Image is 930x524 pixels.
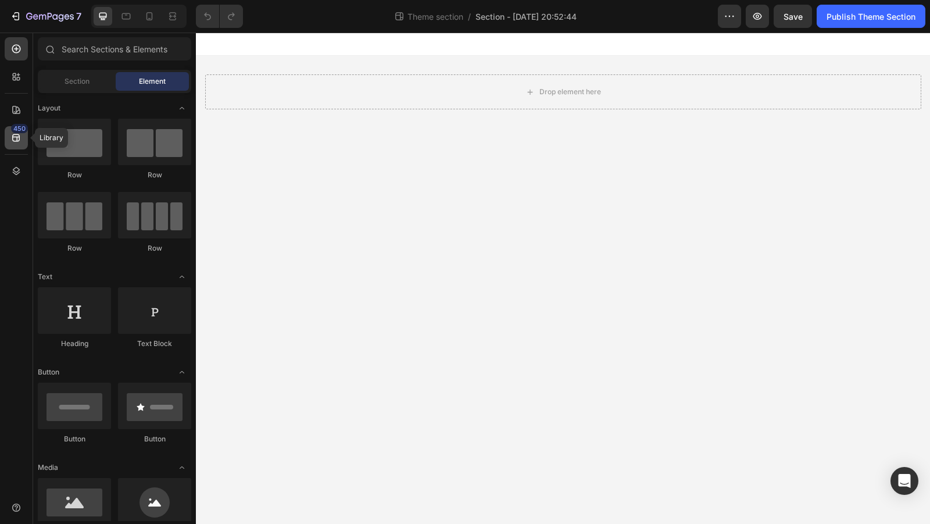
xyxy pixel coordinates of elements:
[38,338,111,349] div: Heading
[38,37,191,60] input: Search Sections & Elements
[774,5,812,28] button: Save
[468,10,471,23] span: /
[38,434,111,444] div: Button
[196,33,930,524] iframe: Design area
[118,434,191,444] div: Button
[118,170,191,180] div: Row
[827,10,915,23] div: Publish Theme Section
[817,5,925,28] button: Publish Theme Section
[38,272,52,282] span: Text
[344,55,405,64] div: Drop element here
[173,99,191,117] span: Toggle open
[196,5,243,28] div: Undo/Redo
[38,243,111,254] div: Row
[405,10,466,23] span: Theme section
[475,10,577,23] span: Section - [DATE] 20:52:44
[11,124,28,133] div: 450
[38,367,59,377] span: Button
[118,243,191,254] div: Row
[784,12,803,22] span: Save
[173,363,191,382] span: Toggle open
[173,458,191,477] span: Toggle open
[173,268,191,286] span: Toggle open
[5,5,87,28] button: 7
[65,76,90,87] span: Section
[38,103,60,113] span: Layout
[38,462,58,473] span: Media
[118,338,191,349] div: Text Block
[76,9,81,23] p: 7
[139,76,166,87] span: Element
[890,467,918,495] div: Open Intercom Messenger
[38,170,111,180] div: Row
